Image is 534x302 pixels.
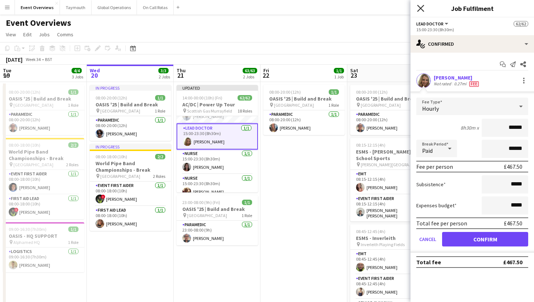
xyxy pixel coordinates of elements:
button: Taymouth [60,0,92,15]
h3: OASIS '25 | Build and Break [3,95,84,102]
h3: World Pipe Band Championships - Break [3,148,84,162]
span: 1/1 [334,68,344,73]
span: 23:00-08:00 (9h) (Fri) [182,200,220,205]
a: Jobs [36,30,53,39]
div: 8h30m x [461,125,479,131]
span: [GEOGRAPHIC_DATA] [13,162,53,167]
app-job-card: In progress08:00-20:00 (12h)1/1OASIS '25 | Build and Break [GEOGRAPHIC_DATA]1 RoleParamedic1/108:... [90,85,171,141]
app-card-role: Nurse1/115:00-23:30 (8h30m)[PERSON_NAME] [177,174,258,199]
app-card-role: Paramedic1/108:00-20:00 (12h)[PERSON_NAME] [263,110,345,135]
span: Fri [263,67,269,74]
span: [GEOGRAPHIC_DATA] [13,102,53,108]
span: 1 Role [68,240,78,245]
h3: OASIS '25 | Build and Break [177,206,258,212]
app-job-card: Updated14:00-00:00 (10h) (Fri)62/62AC/DC | Power Up Tour Scottish Gas Murrayfield18 Roles[PERSON_... [177,85,258,192]
app-card-role: Event First Aider1/108:45-12:45 (4h)[PERSON_NAME] [350,274,432,299]
span: 2/2 [155,154,165,159]
div: 1 Job [334,74,344,79]
div: BST [45,57,52,62]
a: Edit [20,30,35,39]
app-card-role: Event First Aider1/108:00-18:00 (10h)[PERSON_NAME] [3,170,84,195]
span: 20 [89,71,100,79]
span: 1/1 [155,95,165,101]
span: 09:00-16:30 (7h30m) [9,226,46,232]
a: View [3,30,19,39]
div: 3 Jobs [72,74,83,79]
h3: ESMS - Inverleith [350,235,432,241]
span: Scottish Gas Murrayfield [187,108,232,114]
span: [GEOGRAPHIC_DATA] [361,102,401,108]
div: £467.50 [504,220,522,227]
app-card-role: Event First Aider1/108:00-18:00 (10h)![PERSON_NAME] [90,181,171,206]
div: Confirmed [410,35,534,53]
h3: OASIS '25 | Build and Break [350,95,432,102]
div: Total fee [416,258,441,266]
span: View [6,31,16,38]
div: [DATE] [6,56,23,63]
h3: World Pipe Band Championships - Break [90,160,171,173]
app-card-role: Paramedic1/123:00-08:00 (9h)[PERSON_NAME] [177,221,258,245]
h3: OASIS '25 | Build and Break [263,95,345,102]
app-job-card: 08:00-20:00 (12h)1/1OASIS '25 | Build and Break [GEOGRAPHIC_DATA]1 RoleParamedic1/108:00-20:00 (1... [350,85,432,135]
div: £467.50 [504,163,522,170]
div: Updated [177,85,258,91]
span: 63/63 [243,68,257,73]
span: 23 [349,71,358,79]
app-card-role: Paramedic1/108:00-20:00 (12h)[PERSON_NAME] [3,110,84,135]
div: 0.27mi [453,81,468,87]
span: Wed [90,67,100,74]
span: [GEOGRAPHIC_DATA] [274,102,314,108]
span: 08:00-20:00 (12h) [9,89,40,95]
span: 3/3 [158,68,169,73]
app-job-card: 08:15-12:15 (4h)2/2ESMS - [PERSON_NAME] School Sports [PERSON_NAME][GEOGRAPHIC_DATA]2 RolesEMT1/1... [350,138,432,221]
app-job-card: In progress08:00-18:00 (10h)2/2World Pipe Band Championships - Break [GEOGRAPHIC_DATA]2 RolesEven... [90,144,171,231]
div: 15:00-23:30 (8h30m) [416,27,528,32]
div: In progress [90,85,171,91]
app-card-role: Paramedic1/108:00-20:00 (12h)[PERSON_NAME] [90,116,171,141]
span: 62/62 [514,21,528,26]
span: 1 Role [155,108,165,114]
app-job-card: 08:00-20:00 (12h)1/1OASIS '25 | Build and Break [GEOGRAPHIC_DATA]1 RoleParamedic1/108:00-20:00 (1... [3,85,84,135]
div: 08:00-18:00 (10h)2/2World Pipe Band Championships - Break [GEOGRAPHIC_DATA]2 RolesEvent First Aid... [3,138,84,219]
span: 2 Roles [153,174,165,179]
app-card-role: Logistics1/109:00-16:30 (7h30m)[PERSON_NAME] [3,248,84,272]
div: £467.50 [503,258,522,266]
app-job-card: 23:00-08:00 (9h) (Fri)1/1OASIS '25 | Build and Break [GEOGRAPHIC_DATA]1 RoleParamedic1/123:00-08:... [177,195,258,245]
span: 21 [175,71,186,79]
div: Not rated [434,81,453,87]
a: Comms [54,30,76,39]
span: Jobs [39,31,50,38]
button: Lead Doctor [416,21,449,26]
button: Global Operations [92,0,137,15]
span: 2 Roles [66,162,78,167]
span: 62/62 [238,95,252,101]
span: Week 34 [24,57,42,62]
span: Inverleith Playing Fields [361,242,405,247]
span: 4/4 [72,68,82,73]
span: 08:00-20:00 (12h) [356,89,388,95]
span: Alphamed HQ [13,240,40,245]
span: [GEOGRAPHIC_DATA] [100,174,140,179]
h3: ESMS - [PERSON_NAME] School Sports [350,148,432,162]
app-card-role: EMT1/108:15-12:15 (4h)[PERSON_NAME] [350,170,432,195]
span: Comms [57,31,73,38]
app-job-card: 09:00-16:30 (7h30m)1/1OASIS - HQ SUPPORT Alphamed HQ1 RoleLogistics1/109:00-16:30 (7h30m)[PERSON_... [3,222,84,272]
span: 08:00-20:00 (12h) [269,89,301,95]
button: On Call Rotas [137,0,174,15]
button: Confirm [442,232,528,246]
span: 14:00-00:00 (10h) (Fri) [182,95,222,101]
app-card-role: Lead Doctor1/115:00-23:30 (8h30m)[PERSON_NAME] [177,123,258,150]
app-card-role: Paramedic1/108:00-20:00 (12h)[PERSON_NAME] [350,110,432,135]
app-card-role: First Aid Lead1/108:00-18:00 (10h)![PERSON_NAME] [3,195,84,219]
span: 08:00-20:00 (12h) [96,95,127,101]
span: Paid [422,147,433,154]
app-job-card: 08:00-20:00 (12h)1/1OASIS '25 | Build and Break [GEOGRAPHIC_DATA]1 RoleParamedic1/108:00-20:00 (1... [263,85,345,135]
span: Tue [3,67,11,74]
span: 08:00-18:00 (10h) [9,142,40,148]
